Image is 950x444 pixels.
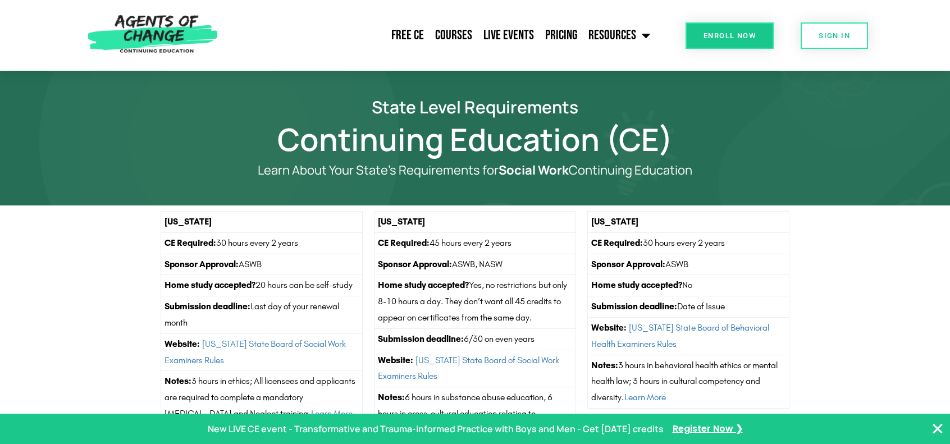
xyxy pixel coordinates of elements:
strong: Home study accepted? [591,280,682,290]
td: 20 hours can be self-study [161,275,363,296]
td: 3 hours in ethics; All licensees and applicants are required to complete a mandatory [MEDICAL_DAT... [161,371,363,424]
a: Resources [583,21,656,49]
a: Pricing [540,21,583,49]
td: ASWB [587,254,789,275]
h2: State Level Requirements [155,99,795,115]
strong: [US_STATE] [378,216,425,227]
strong: Submission deadline: [591,301,677,312]
strong: CE Required: [165,237,216,248]
a: Courses [430,21,478,49]
p: New LIVE CE event - Transformative and Trauma-informed Practice with Boys and Men - Get [DATE] cr... [208,421,664,437]
strong: Sponsor Approval: [165,259,239,269]
td: 3 hours in behavioral health ethics or mental health law; 3 hours in cultural competency and dive... [587,355,789,408]
strong: Notes: [378,392,405,402]
strong: Submission deadline: [378,333,464,344]
strong: CE Required: [591,237,643,248]
strong: Sponsor Approval: [378,259,452,269]
strong: Website: [165,338,200,349]
strong: Submission deadline: [165,301,250,312]
span: Enroll Now [704,32,756,39]
td: 6/30 on even years [374,328,576,350]
a: [US_STATE] State Board of Social Work Examiners Rules [165,338,346,365]
h1: Continuing Education (CE) [155,126,795,152]
p: Learn About Your State’s Requirements for Continuing Education [200,163,750,177]
strong: Sponsor Approval: [591,259,665,269]
td: Last day of your renewal month [161,296,363,334]
span: SIGN IN [819,32,850,39]
a: [US_STATE] State Board of Behavioral Health Examiners Rules [591,322,769,349]
td: ASWB, NASW [374,254,576,275]
a: [US_STATE] State Board of Social Work Examiners Rules [378,355,559,382]
td: 30 hours every 2 years [587,232,789,254]
strong: Notes: [591,360,618,370]
strong: Notes: [165,376,191,386]
strong: Website: [378,355,413,365]
strong: [US_STATE] [591,216,638,227]
a: SIGN IN [801,22,868,49]
a: Learn More [624,392,666,402]
button: Close Banner [931,422,944,436]
a: Register Now ❯ [673,421,743,437]
td: ASWB [161,254,363,275]
strong: [US_STATE] [165,216,212,227]
a: Enroll Now [686,22,774,49]
strong: Home study accepted? [165,280,255,290]
td: Yes, no restrictions but only 8-10 hours a day. They don’t want all 45 credits to appear on certi... [374,275,576,328]
strong: Home study accepted? [378,280,469,290]
b: Social Work [499,162,569,178]
td: 30 hours every 2 years [161,232,363,254]
a: Live Events [478,21,540,49]
strong: CE Required: [378,237,430,248]
td: Date of Issue [587,296,789,318]
strong: Website: [591,322,627,333]
a: Learn More [311,408,353,419]
td: No [587,275,789,296]
td: 45 hours every 2 years [374,232,576,254]
a: Free CE [386,21,430,49]
nav: Menu [223,21,656,49]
